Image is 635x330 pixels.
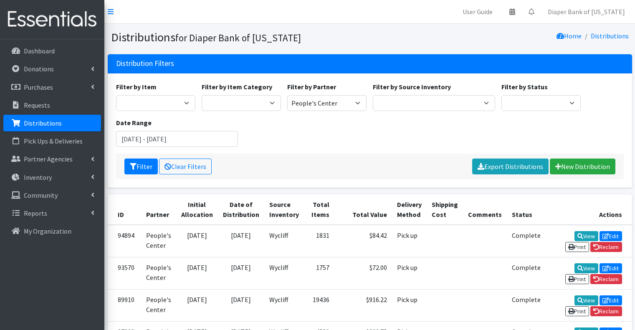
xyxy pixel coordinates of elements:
label: Filter by Item Category [202,82,272,92]
p: Partner Agencies [24,155,73,163]
td: $916.22 [334,290,392,322]
a: Purchases [3,79,101,96]
td: $72.00 [334,257,392,289]
a: Print [565,306,589,316]
p: Donations [24,65,54,73]
img: HumanEssentials [3,5,101,33]
input: January 1, 2011 - December 31, 2011 [116,131,238,147]
a: Inventory [3,169,101,186]
p: Inventory [24,173,52,181]
p: Reports [24,209,47,217]
td: Complete [507,257,546,289]
td: [DATE] [218,225,264,257]
a: User Guide [456,3,499,20]
a: New Distribution [550,159,615,174]
td: 93570 [108,257,141,289]
p: Community [24,191,58,199]
p: My Organization [24,227,71,235]
a: Dashboard [3,43,101,59]
th: Total Items [304,194,334,225]
a: Diaper Bank of [US_STATE] [541,3,632,20]
a: Edit [600,263,622,273]
th: Total Value [334,194,392,225]
label: Filter by Partner [287,82,336,92]
td: [DATE] [176,257,218,289]
td: People's Center [141,290,176,322]
td: Pick up [392,225,427,257]
a: Reclaim [590,306,622,316]
td: Pick up [392,257,427,289]
label: Filter by Source Inventory [373,82,451,92]
p: Pick Ups & Deliveries [24,137,83,145]
a: Home [557,32,582,40]
td: Wycliff [264,290,304,322]
a: Distributions [3,115,101,131]
td: People's Center [141,257,176,289]
th: Actions [546,194,632,225]
p: Distributions [24,119,62,127]
a: Clear Filters [159,159,212,174]
td: Wycliff [264,257,304,289]
h3: Distribution Filters [116,59,174,68]
h1: Distributions [111,30,367,45]
td: $84.42 [334,225,392,257]
td: [DATE] [218,290,264,322]
a: Pick Ups & Deliveries [3,133,101,149]
a: Edit [600,295,622,305]
a: Reclaim [590,242,622,252]
td: [DATE] [176,290,218,322]
td: 1757 [304,257,334,289]
th: Delivery Method [392,194,427,225]
td: 89910 [108,290,141,322]
th: Date of Distribution [218,194,264,225]
label: Date Range [116,118,152,128]
a: Donations [3,60,101,77]
a: My Organization [3,223,101,239]
td: Complete [507,225,546,257]
th: Initial Allocation [176,194,218,225]
p: Requests [24,101,50,109]
a: Reclaim [590,274,622,284]
th: Partner [141,194,176,225]
th: Source Inventory [264,194,304,225]
a: Requests [3,97,101,113]
td: People's Center [141,225,176,257]
label: Filter by Status [501,82,548,92]
td: Complete [507,290,546,322]
td: 19436 [304,290,334,322]
th: Comments [463,194,507,225]
a: Community [3,187,101,204]
a: Reports [3,205,101,222]
a: Distributions [591,32,629,40]
a: Partner Agencies [3,151,101,167]
td: 94894 [108,225,141,257]
th: Shipping Cost [427,194,463,225]
a: View [574,263,598,273]
td: [DATE] [218,257,264,289]
a: Export Distributions [472,159,549,174]
p: Purchases [24,83,53,91]
a: Print [565,242,589,252]
td: 1831 [304,225,334,257]
a: Edit [600,231,622,241]
td: Pick up [392,290,427,322]
p: Dashboard [24,47,55,55]
td: [DATE] [176,225,218,257]
small: for Diaper Bank of [US_STATE] [175,32,301,44]
button: Filter [124,159,158,174]
a: Print [565,274,589,284]
th: Status [507,194,546,225]
a: View [574,231,598,241]
th: ID [108,194,141,225]
a: View [574,295,598,305]
label: Filter by Item [116,82,157,92]
td: Wycliff [264,225,304,257]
